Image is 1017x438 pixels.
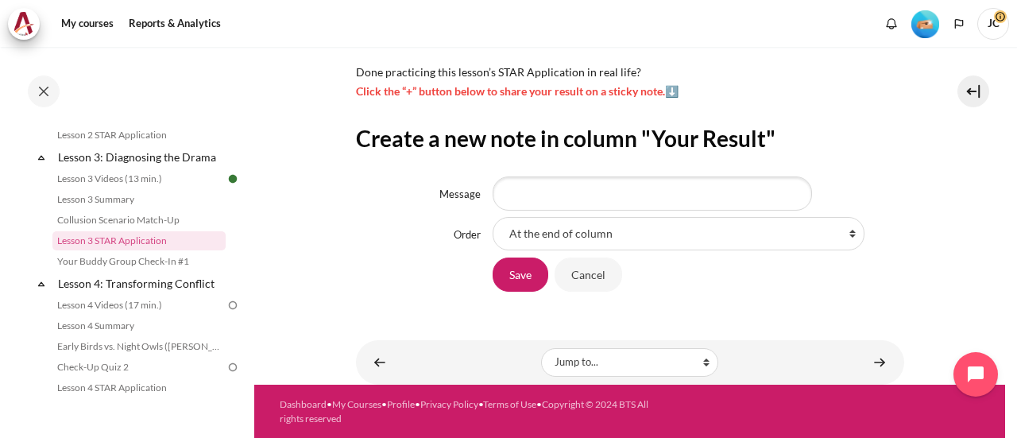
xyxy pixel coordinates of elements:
[123,8,226,40] a: Reports & Analytics
[364,347,396,378] a: ◄ Collusion Scenario Match-Up
[387,398,415,410] a: Profile
[52,296,226,315] a: Lesson 4 Videos (17 min.)
[52,378,226,397] a: Lesson 4 STAR Application
[52,231,226,250] a: Lesson 3 STAR Application
[56,273,226,294] a: Lesson 4: Transforming Conflict
[483,398,536,410] a: Terms of Use
[33,149,49,165] span: Collapse
[226,172,240,186] img: Done
[356,65,641,79] span: Done practicing this lesson’s STAR Application in real life?
[52,169,226,188] a: Lesson 3 Videos (13 min.)
[52,190,226,209] a: Lesson 3 Summary
[977,8,1009,40] a: User menu
[356,84,679,98] span: Click the “+” button below to share your result on a sticky note.⬇️
[332,398,381,410] a: My Courses
[864,347,895,378] a: Your Buddy Group Check-In #1 ►
[52,252,226,271] a: Your Buddy Group Check-In #1
[280,397,656,426] div: • • • • •
[905,9,945,38] a: Level #2
[911,9,939,38] div: Level #2
[226,360,240,374] img: To do
[13,12,35,36] img: Architeck
[911,10,939,38] img: Level #2
[56,146,226,168] a: Lesson 3: Diagnosing the Drama
[880,12,903,36] div: Show notification window with no new notifications
[52,358,226,377] a: Check-Up Quiz 2
[33,276,49,292] span: Collapse
[52,126,226,145] a: Lesson 2 STAR Application
[226,298,240,312] img: To do
[420,398,478,410] a: Privacy Policy
[555,258,622,291] input: Cancel
[493,258,548,291] input: Save
[8,8,48,40] a: Architeck Architeck
[439,188,481,200] label: Message
[52,316,226,335] a: Lesson 4 Summary
[52,337,226,356] a: Early Birds vs. Night Owls ([PERSON_NAME] Story)
[280,398,327,410] a: Dashboard
[52,211,226,230] a: Collusion Scenario Match-Up
[454,228,481,241] label: Order
[356,124,904,153] h2: Create a new note in column "Your Result"
[56,8,119,40] a: My courses
[977,8,1009,40] span: JC
[947,12,971,36] button: Languages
